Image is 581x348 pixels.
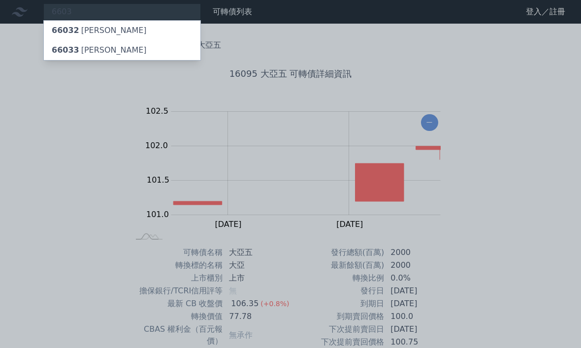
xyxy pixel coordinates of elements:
div: [PERSON_NAME] [52,25,147,36]
span: 66033 [52,45,79,55]
span: 66032 [52,26,79,35]
div: [PERSON_NAME] [52,44,147,56]
div: 聊天小工具 [532,301,581,348]
a: 66033[PERSON_NAME] [44,40,200,60]
iframe: Chat Widget [532,301,581,348]
a: 66032[PERSON_NAME] [44,21,200,40]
